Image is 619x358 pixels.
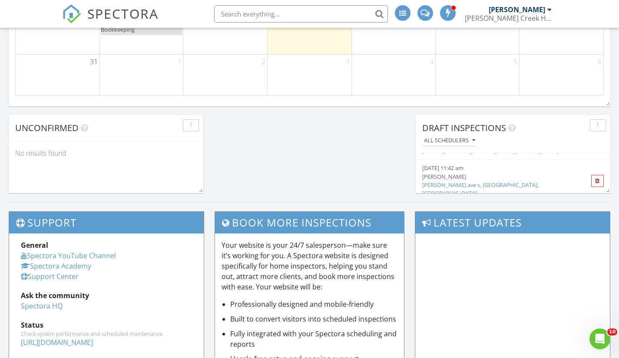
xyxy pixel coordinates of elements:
[424,138,475,144] div: All schedulers
[21,272,79,281] a: Support Center
[465,14,552,23] div: Sledge Creek Home Services LLC
[422,181,539,197] a: [PERSON_NAME] ave s, [GEOGRAPHIC_DATA], [GEOGRAPHIC_DATA]
[268,54,351,95] td: Go to September 3, 2025
[214,5,388,23] input: Search everything...
[15,122,79,134] span: Unconfirmed
[422,122,506,134] span: Draft Inspections
[596,55,603,69] a: Go to September 6, 2025
[62,12,159,30] a: SPECTORA
[222,240,398,292] p: Your website is your 24/7 salesperson—make sure it’s working for you. A Spectora website is desig...
[260,55,267,69] a: Go to September 2, 2025
[422,173,573,181] div: [PERSON_NAME]
[422,135,477,147] button: All schedulers
[21,338,93,347] a: [URL][DOMAIN_NAME]
[21,301,63,311] a: Spectora HQ
[607,328,617,335] span: 10
[99,54,183,95] td: Go to September 1, 2025
[230,314,398,324] li: Built to convert visitors into scheduled inspections
[21,320,192,330] div: Status
[88,55,99,69] a: Go to August 31, 2025
[589,328,610,349] iframe: Intercom live chat
[21,261,91,271] a: Spectora Academy
[344,55,351,69] a: Go to September 3, 2025
[422,164,573,197] a: [DATE] 11:42 am [PERSON_NAME] [PERSON_NAME] ave s, [GEOGRAPHIC_DATA], [GEOGRAPHIC_DATA]
[512,55,519,69] a: Go to September 5, 2025
[62,4,81,23] img: The Best Home Inspection Software - Spectora
[9,212,204,233] h3: Support
[21,290,192,301] div: Ask the community
[184,54,268,95] td: Go to September 2, 2025
[21,330,192,337] div: Check system performance and scheduled maintenance.
[16,54,99,95] td: Go to August 31, 2025
[21,251,116,260] a: Spectora YouTube Channel
[230,299,398,309] li: Professionally designed and mobile-friendly
[415,212,610,233] h3: Latest Updates
[489,5,545,14] div: [PERSON_NAME]
[230,328,398,349] li: Fully integrated with your Spectora scheduling and reports
[215,212,404,233] h3: Book More Inspections
[176,55,183,69] a: Go to September 1, 2025
[422,164,573,172] div: [DATE] 11:42 am
[9,141,203,165] div: No results found
[428,55,435,69] a: Go to September 4, 2025
[435,54,519,95] td: Go to September 5, 2025
[351,54,435,95] td: Go to September 4, 2025
[520,54,603,95] td: Go to September 6, 2025
[87,4,159,23] span: SPECTORA
[21,240,48,250] strong: General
